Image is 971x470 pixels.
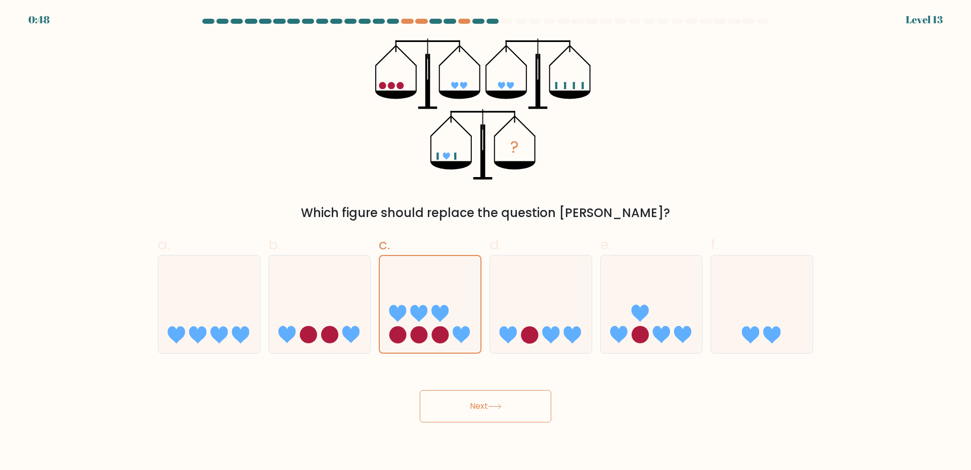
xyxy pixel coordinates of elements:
span: c. [379,235,390,254]
button: Next [420,390,551,422]
div: 0:48 [28,12,50,27]
span: f. [711,235,718,254]
div: Level 13 [906,12,943,27]
span: e. [600,235,611,254]
tspan: ? [510,135,519,158]
div: Which figure should replace the question [PERSON_NAME]? [164,204,807,222]
span: a. [158,235,170,254]
span: d. [490,235,502,254]
span: b. [269,235,281,254]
